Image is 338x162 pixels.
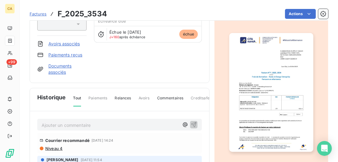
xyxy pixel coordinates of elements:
[45,138,90,143] span: Courrier recommandé
[88,95,107,106] span: Paiements
[157,95,184,106] span: Commentaires
[191,95,210,106] span: Creditsafe
[5,4,15,14] div: CA
[285,9,316,19] button: Actions
[37,93,66,102] span: Historique
[115,95,131,106] span: Relances
[58,8,107,19] h3: F_2025_3534
[229,33,313,152] img: invoice_thumbnail
[45,146,63,151] span: Niveau 4
[48,41,80,47] a: Avoirs associés
[73,95,81,106] span: Tout
[30,11,47,17] a: Factures
[48,63,87,75] a: Documents associés
[109,30,141,35] span: Échue le [DATE]
[98,19,126,23] span: Échéance due
[81,158,102,162] span: [DATE] 11:54
[317,141,332,156] div: Open Intercom Messenger
[30,11,47,16] span: Factures
[5,148,15,158] img: Logo LeanPay
[109,35,119,39] span: J+160
[6,59,17,65] span: +99
[179,30,198,39] span: échue
[92,139,113,142] span: [DATE] 14:24
[48,52,82,58] a: Paiements reçus
[109,35,145,39] span: après échéance
[139,95,150,106] span: Avoirs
